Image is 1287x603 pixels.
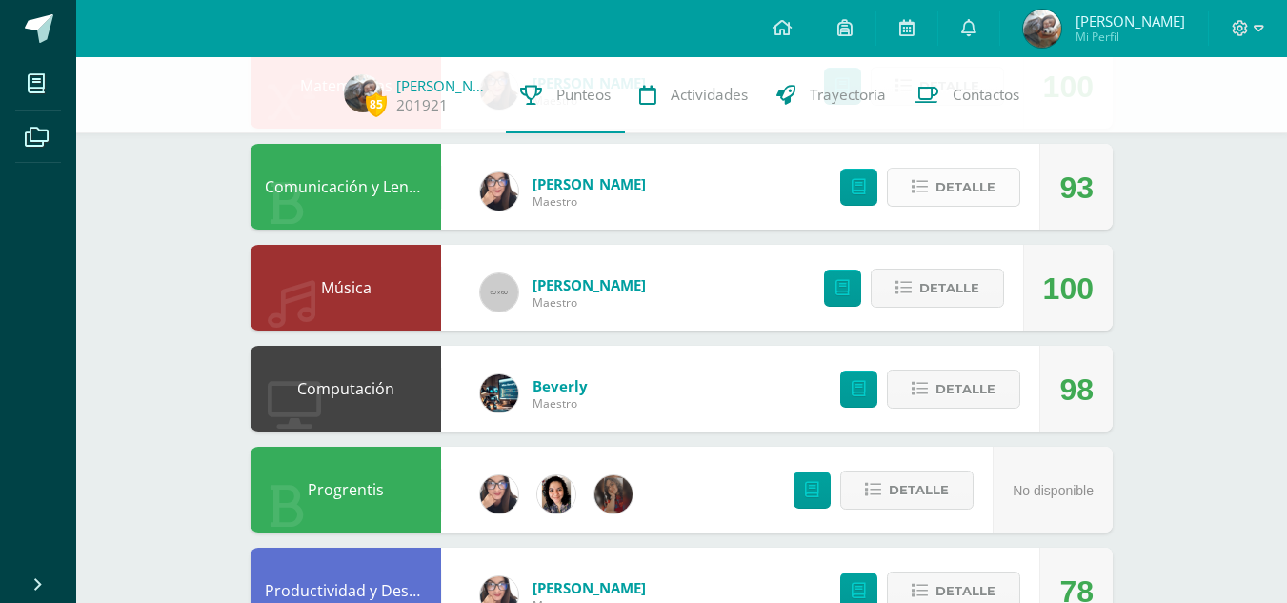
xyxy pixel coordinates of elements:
a: [PERSON_NAME] [396,76,492,95]
button: Detalle [871,269,1004,308]
div: 100 [1043,246,1094,332]
span: Detalle [935,372,995,407]
span: Maestro [533,193,646,210]
a: Beverly [533,376,588,395]
span: 85 [366,92,387,116]
button: Detalle [887,370,1020,409]
span: Contactos [953,85,1019,105]
div: 93 [1059,145,1094,231]
div: 98 [1059,347,1094,432]
span: Maestro [533,294,646,311]
img: dab8270d2255122c41be99ee47be8148.png [480,172,518,211]
span: Trayectoria [810,85,886,105]
span: Maestro [533,395,588,412]
span: Punteos [556,85,611,105]
span: Actividades [671,85,748,105]
span: Mi Perfil [1076,29,1185,45]
img: 34fa802e52f1a7c5000ca845efa31f00.png [480,374,518,412]
img: 3ffae73ef3ffb41c1e736c78b26b79f5.png [344,74,382,112]
a: Contactos [900,57,1034,133]
a: [PERSON_NAME] [533,578,646,597]
button: Detalle [840,471,974,510]
img: 60x60 [480,273,518,312]
div: Computación [251,346,441,432]
div: Comunicación y Lenguaje [251,144,441,230]
img: dab8270d2255122c41be99ee47be8148.png [480,475,518,513]
img: 9265801c139b95c850505ad960065ce9.png [594,475,633,513]
div: Música [251,245,441,331]
img: 3ffae73ef3ffb41c1e736c78b26b79f5.png [1023,10,1061,48]
a: Actividades [625,57,762,133]
a: [PERSON_NAME] [533,174,646,193]
span: [PERSON_NAME] [1076,11,1185,30]
span: Detalle [935,170,995,205]
span: Detalle [919,271,979,306]
a: Trayectoria [762,57,900,133]
img: 8d111c54e46f86f8e7ff055ff49bdf2e.png [537,475,575,513]
div: Progrentis [251,447,441,533]
a: 201921 [396,95,448,115]
button: Detalle [887,168,1020,207]
span: Detalle [889,472,949,508]
a: Punteos [506,57,625,133]
a: [PERSON_NAME] [533,275,646,294]
span: No disponible [1013,483,1094,498]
